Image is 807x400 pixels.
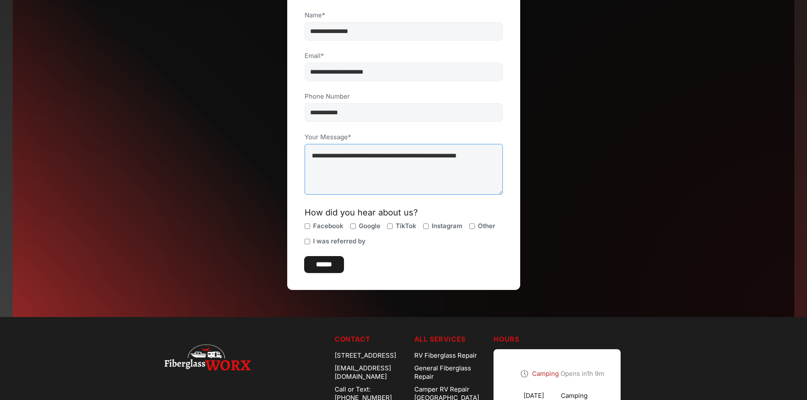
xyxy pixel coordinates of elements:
[587,370,604,378] time: 1h 9m
[414,362,487,383] a: General Fiberglass Repair
[305,239,310,244] input: I was referred by
[305,92,503,101] label: Phone Number
[396,222,416,230] span: TikTok
[305,133,503,141] label: Your Message*
[304,11,503,273] form: Contact Us Form (Contact Us Page)
[532,370,559,378] span: Camping
[507,392,544,400] div: [DATE]
[560,370,604,378] span: Opens in
[478,222,495,230] span: Other
[313,237,366,246] span: I was referred by
[335,349,408,362] div: [STREET_ADDRESS]
[414,349,487,362] a: RV Fiberglass Repair
[335,334,408,344] h5: Contact
[305,208,503,217] div: How did you hear about us?
[561,392,617,400] div: Camping
[469,223,475,229] input: Other
[305,11,503,19] label: Name*
[313,222,344,230] span: Facebook
[359,222,380,230] span: Google
[387,223,393,229] input: TikTok
[305,52,503,60] label: Email*
[432,222,463,230] span: Instagram
[350,223,356,229] input: Google
[494,334,643,344] h5: Hours
[423,223,429,229] input: Instagram
[335,362,408,383] div: [EMAIL_ADDRESS][DOMAIN_NAME]
[305,223,310,229] input: Facebook
[414,334,487,344] h5: ALL SERVICES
